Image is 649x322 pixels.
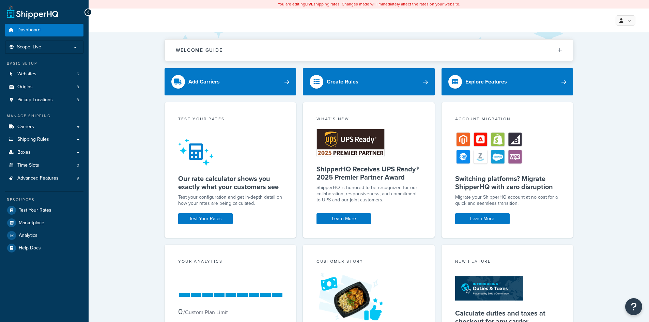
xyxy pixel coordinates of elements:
b: LIVE [305,1,313,7]
span: Help Docs [19,245,41,251]
div: Migrate your ShipperHQ account at no cost for a quick and seamless transition. [455,194,560,206]
li: Websites [5,68,83,80]
button: Welcome Guide [165,40,573,61]
li: Pickup Locations [5,94,83,106]
div: Account Migration [455,116,560,124]
span: 3 [77,84,79,90]
span: Analytics [19,233,37,239]
span: Scope: Live [17,44,41,50]
span: Carriers [17,124,34,130]
a: Learn More [455,213,510,224]
span: 3 [77,97,79,103]
span: Advanced Features [17,175,59,181]
h5: ShipperHQ Receives UPS Ready® 2025 Premier Partner Award [316,165,421,181]
a: Dashboard [5,24,83,36]
span: Time Slots [17,163,39,168]
span: Marketplace [19,220,44,226]
a: Create Rules [303,68,435,95]
p: ShipperHQ is honored to be recognized for our collaboration, responsiveness, and commitment to UP... [316,185,421,203]
a: Pickup Locations3 [5,94,83,106]
h5: Switching platforms? Migrate ShipperHQ with zero disruption [455,174,560,191]
a: Carriers [5,121,83,133]
div: Create Rules [327,77,358,87]
span: Shipping Rules [17,137,49,142]
span: Dashboard [17,27,41,33]
a: Origins3 [5,81,83,93]
li: Advanced Features [5,172,83,185]
div: Explore Features [465,77,507,87]
div: Resources [5,197,83,203]
a: Time Slots0 [5,159,83,172]
span: Origins [17,84,33,90]
a: Add Carriers [165,68,296,95]
span: 0 [178,306,183,317]
div: Add Carriers [188,77,220,87]
a: Explore Features [442,68,573,95]
span: 9 [77,175,79,181]
a: Test Your Rates [178,213,233,224]
span: Websites [17,71,36,77]
a: Websites6 [5,68,83,80]
div: Test your configuration and get in-depth detail on how your rates are being calculated. [178,194,283,206]
a: Test Your Rates [5,204,83,216]
span: Pickup Locations [17,97,53,103]
a: Learn More [316,213,371,224]
span: Test Your Rates [19,208,51,213]
li: Origins [5,81,83,93]
div: What's New [316,116,421,124]
div: Customer Story [316,258,421,266]
h2: Welcome Guide [176,48,223,53]
a: Advanced Features9 [5,172,83,185]
li: Time Slots [5,159,83,172]
div: New Feature [455,258,560,266]
a: Shipping Rules [5,133,83,146]
a: Marketplace [5,217,83,229]
h5: Our rate calculator shows you exactly what your customers see [178,174,283,191]
button: Open Resource Center [625,298,642,315]
span: Boxes [17,150,31,155]
div: Your Analytics [178,258,283,266]
span: 0 [77,163,79,168]
a: Boxes [5,146,83,159]
small: / Custom Plan Limit [183,308,228,316]
div: Basic Setup [5,61,83,66]
a: Analytics [5,229,83,242]
div: Test your rates [178,116,283,124]
span: 6 [77,71,79,77]
a: Help Docs [5,242,83,254]
div: Manage Shipping [5,113,83,119]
